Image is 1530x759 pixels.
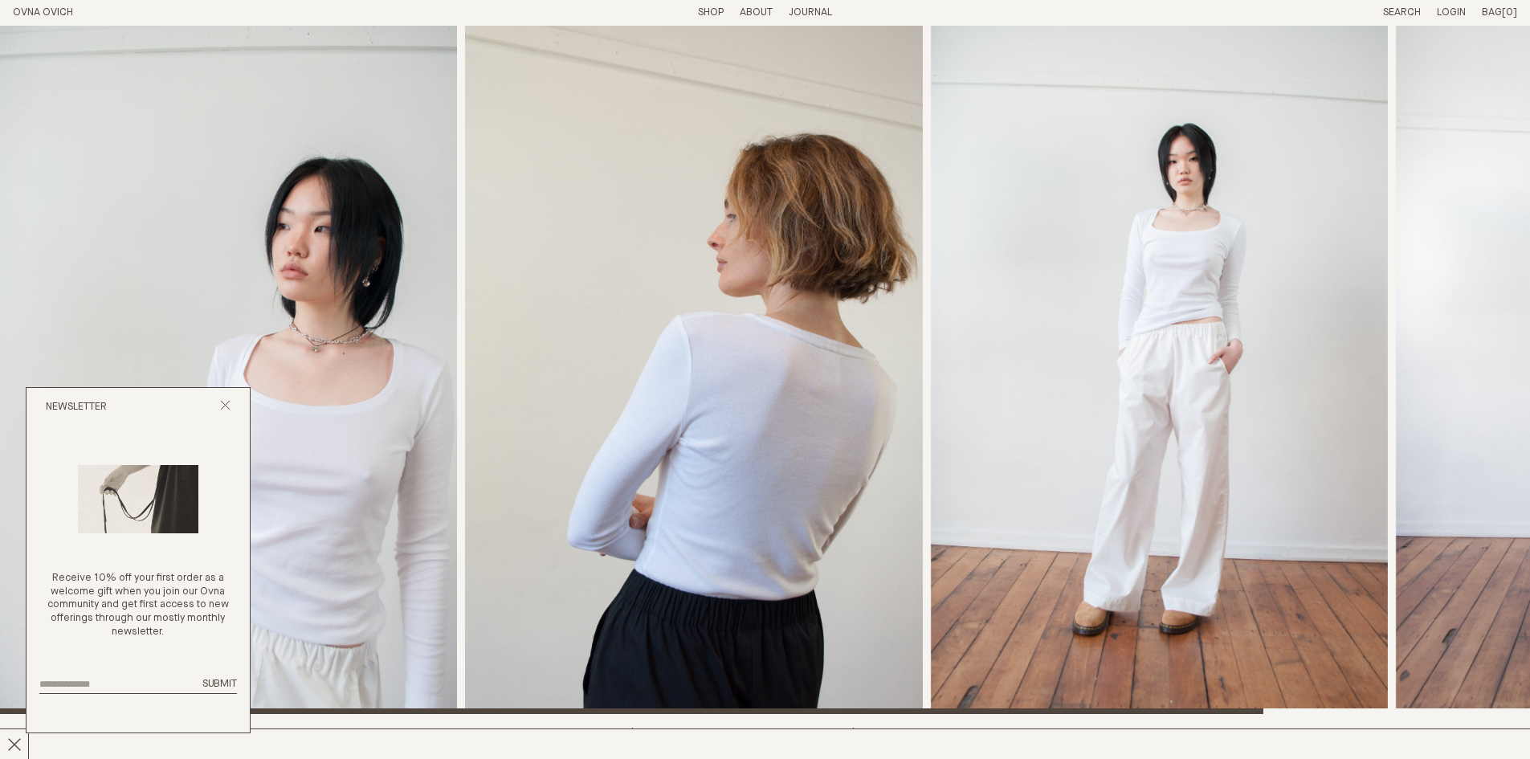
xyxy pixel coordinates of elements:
[13,727,379,750] h2: Long Sleeve Top
[740,6,773,20] summary: About
[220,400,231,415] button: Close popup
[465,26,922,714] div: 2 / 4
[1482,7,1502,18] span: Bag
[1383,7,1421,18] a: Search
[202,679,237,689] span: Submit
[1437,7,1466,18] a: Login
[13,7,73,18] a: Home
[465,26,922,714] img: Long Sleeve Top
[629,728,671,738] span: $159.00
[202,678,237,692] button: Submit
[46,401,107,414] h2: Newsletter
[931,26,1388,714] img: Long Sleeve Top
[39,572,237,639] p: Receive 10% off your first order as a welcome gift when you join our Ovna community and get first...
[1502,7,1517,18] span: [0]
[850,728,885,738] span: $75.00
[789,7,832,18] a: Journal
[698,7,724,18] a: Shop
[931,26,1388,714] div: 3 / 4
